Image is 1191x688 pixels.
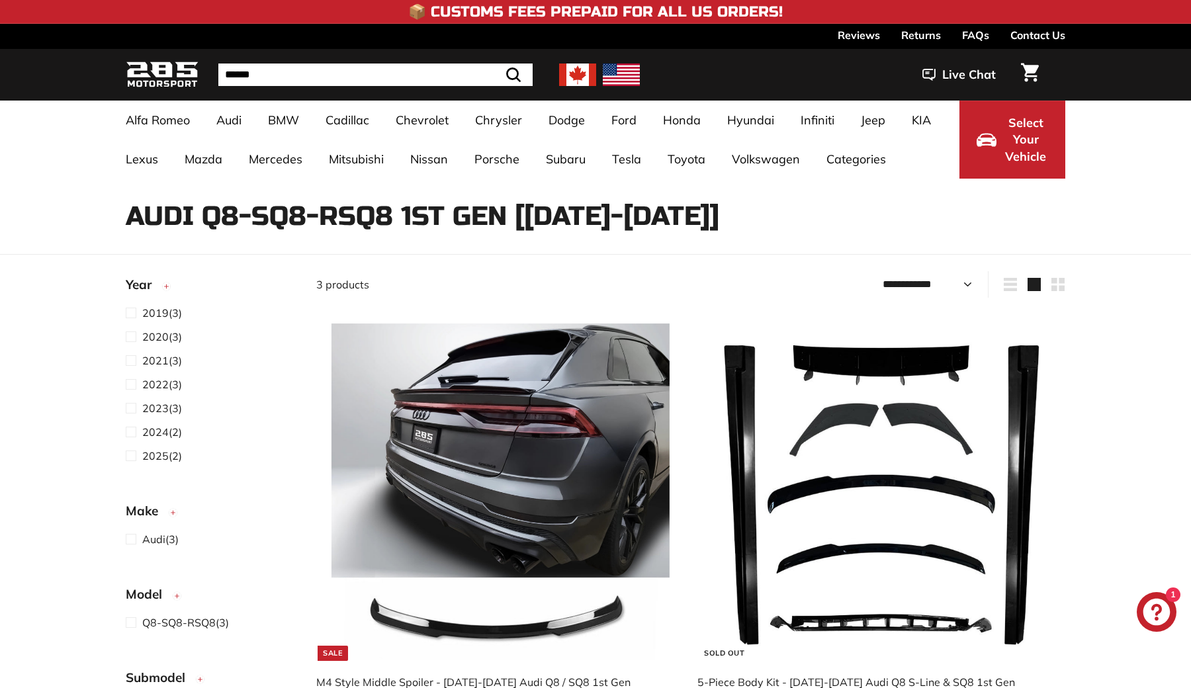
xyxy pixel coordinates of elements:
span: Audi [142,533,165,546]
a: Cadillac [312,101,382,140]
button: Year [126,271,295,304]
a: Ford [598,101,650,140]
a: Chevrolet [382,101,462,140]
div: 3 products [316,277,691,292]
button: Live Chat [905,58,1013,91]
a: Alfa Romeo [112,101,203,140]
a: Dodge [535,101,598,140]
a: Chrysler [462,101,535,140]
a: Audi [203,101,255,140]
div: Sale [318,646,348,661]
input: Search [218,64,533,86]
span: 2020 [142,330,169,343]
span: 2019 [142,306,169,320]
span: Model [126,585,172,604]
span: (3) [142,305,182,321]
a: FAQs [962,24,989,46]
a: Toyota [654,140,719,179]
button: Select Your Vehicle [959,101,1065,179]
span: Q8-SQ8-RSQ8 [142,616,216,629]
span: (3) [142,329,182,345]
span: (3) [142,353,182,368]
span: (2) [142,424,182,440]
span: (3) [142,531,179,547]
a: Mercedes [236,140,316,179]
a: Categories [813,140,899,179]
span: Year [126,275,161,294]
a: Cart [1013,52,1047,97]
a: Hyundai [714,101,787,140]
a: Mitsubishi [316,140,397,179]
a: Contact Us [1010,24,1065,46]
a: BMW [255,101,312,140]
span: Live Chat [942,66,996,83]
span: 2021 [142,354,169,367]
h4: 📦 Customs Fees Prepaid for All US Orders! [408,4,783,20]
a: Volkswagen [719,140,813,179]
span: 2022 [142,378,169,391]
a: Jeep [848,101,899,140]
span: (2) [142,448,182,464]
span: (3) [142,615,229,630]
inbox-online-store-chat: Shopify online store chat [1133,592,1180,635]
a: Reviews [838,24,880,46]
div: Sold Out [699,646,750,661]
a: Honda [650,101,714,140]
a: Mazda [171,140,236,179]
a: Subaru [533,140,599,179]
span: 2024 [142,425,169,439]
button: Model [126,581,295,614]
span: 2023 [142,402,169,415]
a: Lexus [112,140,171,179]
h1: Audi Q8-SQ8-RSQ8 1st Gen [[DATE]-[DATE]] [126,202,1065,231]
span: 2025 [142,449,169,462]
a: Returns [901,24,941,46]
a: Nissan [397,140,461,179]
a: KIA [899,101,944,140]
span: Select Your Vehicle [1003,114,1048,165]
a: Infiniti [787,101,848,140]
button: Make [126,497,295,531]
span: Submodel [126,668,195,687]
img: Logo_285_Motorsport_areodynamics_components [126,60,198,91]
span: Make [126,501,168,521]
span: (3) [142,376,182,392]
a: Tesla [599,140,654,179]
a: Porsche [461,140,533,179]
span: (3) [142,400,182,416]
